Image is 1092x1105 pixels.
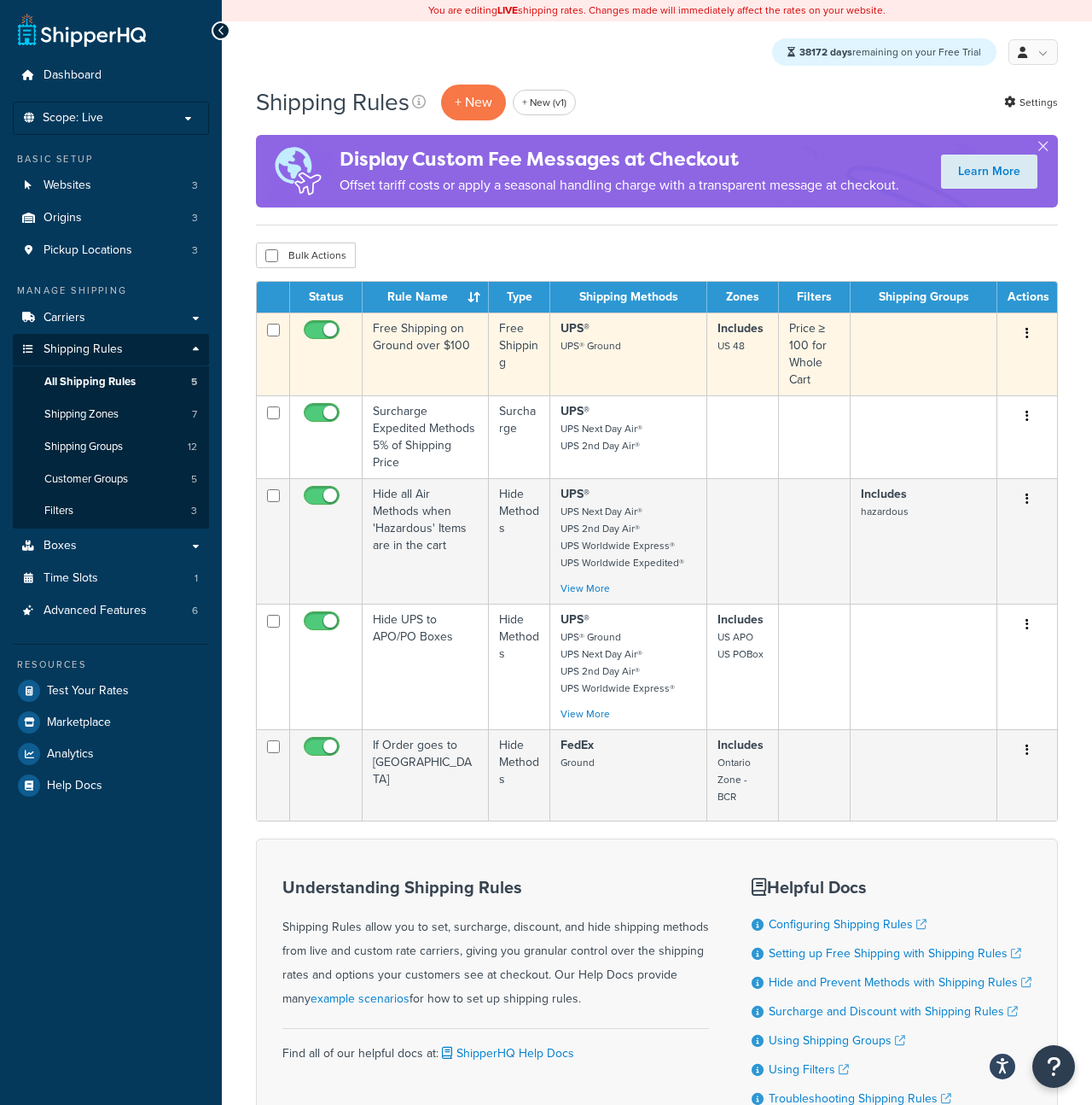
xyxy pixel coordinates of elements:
a: Origins 3 [13,202,209,234]
h3: Helpful Docs [752,878,1031,897]
span: All Shipping Rules [44,375,136,389]
span: 12 [188,440,197,454]
small: Ontario Zone - BCR [717,755,751,804]
th: Status [290,282,363,313]
span: 1 [195,571,198,586]
a: Websites 3 [13,170,209,202]
div: remaining on your Free Trial [772,38,996,66]
a: Configuring Shipping Rules [769,915,926,933]
span: Boxes [44,539,77,553]
a: Shipping Rules [13,334,209,365]
a: Filters 3 [13,495,209,527]
a: Surcharge and Discount with Shipping Rules [769,1003,1018,1020]
li: Analytics [13,739,209,769]
a: View More [561,581,610,596]
span: 3 [192,211,198,225]
a: Setting up Free Shipping with Shipping Rules [769,944,1021,962]
div: Manage Shipping [13,284,209,298]
span: Analytics [47,747,94,762]
a: Advanced Features 6 [13,595,209,627]
td: Surcharge Expedited Methods 5% of Shipping Price [363,395,489,478]
a: Hide and Prevent Methods with Shipping Rules [769,973,1031,991]
li: Advanced Features [13,595,209,627]
a: Dashboard [13,60,209,91]
span: 5 [191,375,197,389]
small: US 48 [717,338,745,354]
small: UPS Next Day Air® UPS 2nd Day Air® UPS Worldwide Express® UPS Worldwide Expedited® [561,504,684,570]
a: View More [561,706,610,722]
td: Hide Methods [489,478,551,604]
a: Boxes [13,530,209,562]
div: Shipping Rules allow you to set, surcharge, discount, and hide shipping methods from live and cus... [282,878,709,1011]
span: Time Slots [44,571,98,586]
span: Marketplace [47,716,111,730]
small: US APO US POBox [717,629,764,662]
span: Advanced Features [44,604,147,618]
td: Hide UPS to APO/PO Boxes [363,604,489,729]
th: Zones [707,282,779,313]
li: All Shipping Rules [13,366,209,398]
span: 5 [191,472,197,487]
strong: Includes [861,485,907,503]
a: Help Docs [13,770,209,801]
span: Shipping Rules [44,342,123,357]
a: Settings [1004,91,1058,114]
strong: Includes [717,319,764,337]
a: Marketplace [13,707,209,738]
div: Basic Setup [13,152,209,167]
li: Shipping Zones [13,399,209,430]
span: Filters [44,504,73,518]
div: Resources [13,658,209,672]
li: Filters [13,495,209,527]
a: Using Shipping Groups [769,1032,905,1049]
a: Shipping Zones 7 [13,399,209,430]
span: 3 [192,243,198,258]
li: Websites [13,170,209,202]
a: example scenarios [311,990,409,1008]
li: Shipping Rules [13,334,209,529]
p: + New [441,85,506,120]
span: 3 [192,178,198,193]
span: Origins [44,211,82,225]
th: Actions [997,282,1057,313]
a: ShipperHQ Help Docs [439,1044,574,1062]
a: All Shipping Rules 5 [13,366,209,398]
h1: Shipping Rules [256,85,409,119]
td: Hide Methods [489,604,551,729]
li: Pickup Locations [13,235,209,266]
span: Dashboard [44,68,102,83]
small: hazardous [861,504,909,519]
th: Shipping Methods [550,282,707,313]
a: + New (v1) [513,90,576,115]
li: Origins [13,202,209,234]
span: 3 [191,504,197,518]
a: Using Filters [769,1061,849,1079]
a: Time Slots 1 [13,563,209,594]
span: Carriers [44,311,85,325]
th: Shipping Groups [851,282,997,313]
button: Bulk Actions [256,243,356,268]
h4: Display Custom Fee Messages at Checkout [340,145,899,173]
strong: UPS® [561,402,590,420]
th: Rule Name : activate to sort column ascending [363,282,489,313]
strong: UPS® [561,485,590,503]
span: 6 [192,604,198,618]
li: Time Slots [13,563,209,594]
span: Shipping Groups [44,440,123,454]
span: Scope: Live [43,111,103,126]
button: Open Resource Center [1032,1045,1075,1088]
span: Help Docs [47,779,102,793]
a: Pickup Locations 3 [13,235,209,266]
small: UPS® Ground UPS Next Day Air® UPS 2nd Day Air® UPS Worldwide Express® [561,629,675,696]
a: ShipperHQ Home [18,13,146,47]
a: Learn More [941,155,1037,189]
a: Test Your Rates [13,675,209,706]
small: UPS® Ground [561,338,621,354]
b: LIVE [497,3,518,18]
span: Customer Groups [44,472,128,487]
th: Type [489,282,551,313]
strong: UPS® [561,611,590,629]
